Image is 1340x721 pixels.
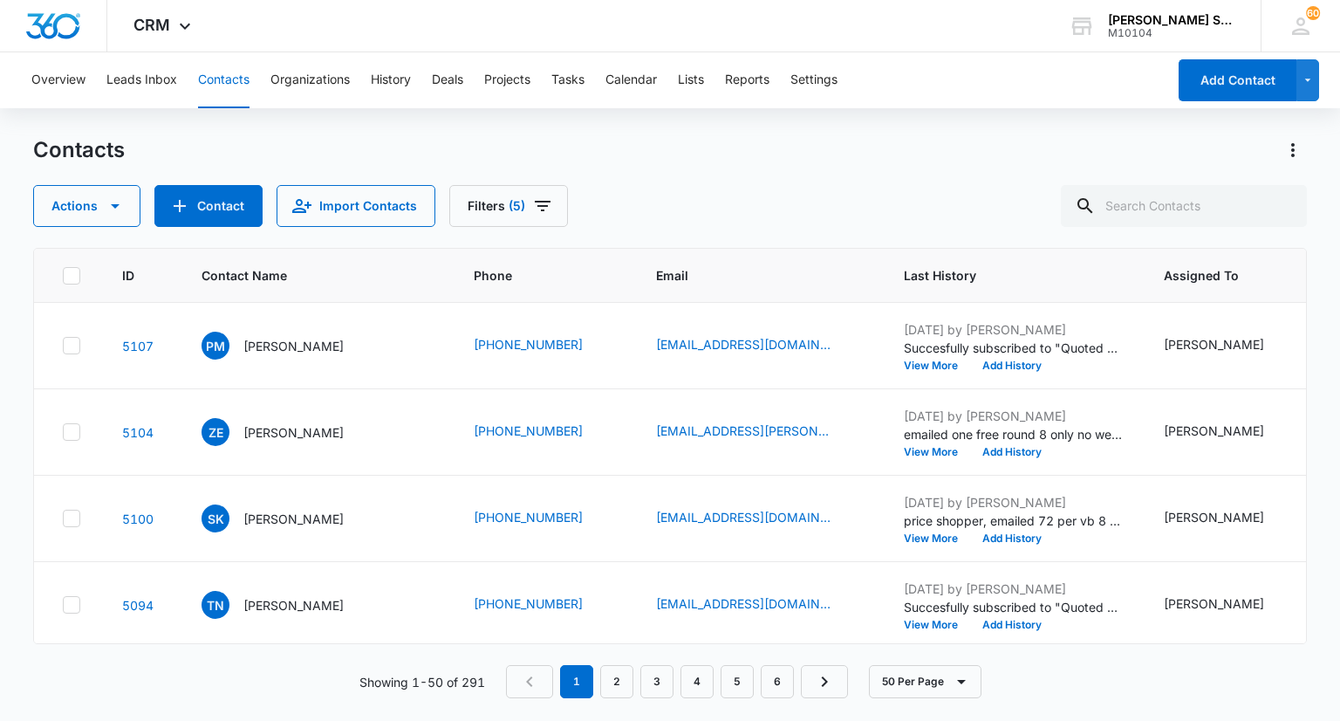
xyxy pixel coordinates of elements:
div: Email - tcnuccio@att.net - Select to Edit Field [656,594,862,615]
span: Email [656,266,837,285]
div: Contact Name - Zach Eilers - Select to Edit Field [202,418,375,446]
a: Navigate to contact details page for Todd Nuccio [122,598,154,613]
button: View More [904,533,970,544]
button: Add Contact [1179,59,1296,101]
div: Email - pjomann@gmail.com - Select to Edit Field [656,335,862,356]
p: [PERSON_NAME] [243,510,344,528]
em: 1 [560,665,593,698]
p: [DATE] by [PERSON_NAME] [904,580,1122,598]
span: ID [122,266,134,285]
button: Settings [790,52,837,108]
span: Assigned To [1164,266,1270,285]
div: Assigned To - Ted DiMayo - Select to Edit Field [1164,422,1296,443]
button: Contacts [198,52,250,108]
span: TN [202,591,229,619]
a: Page 6 [761,665,794,698]
button: 50 Per Page [869,665,981,698]
button: Lists [678,52,704,108]
button: Tasks [551,52,585,108]
div: Assigned To - Ted DiMayo - Select to Edit Field [1164,508,1296,529]
div: Assigned To - Ted DiMayo - Select to Edit Field [1164,594,1296,615]
button: Calendar [605,52,657,108]
div: Phone - (630) 476-1092 - Select to Edit Field [474,335,614,356]
a: [EMAIL_ADDRESS][DOMAIN_NAME] [656,594,831,613]
a: [EMAIL_ADDRESS][PERSON_NAME][DOMAIN_NAME] [656,422,831,440]
a: [EMAIL_ADDRESS][DOMAIN_NAME] [656,335,831,354]
input: Search Contacts [1061,185,1307,227]
a: Navigate to contact details page for Patty Mann [122,339,154,354]
p: [DATE] by [PERSON_NAME] [904,320,1122,339]
button: View More [904,620,970,630]
button: Leads Inbox [106,52,177,108]
a: [EMAIL_ADDRESS][DOMAIN_NAME] [656,508,831,526]
div: Contact Name - Patty Mann - Select to Edit Field [202,332,375,360]
a: Navigate to contact details page for Sampath kumar Vempali [122,512,154,526]
button: Overview [31,52,85,108]
button: Import Contacts [277,185,435,227]
a: [PHONE_NUMBER] [474,508,583,526]
span: (5) [509,200,525,212]
p: [PERSON_NAME] [243,337,344,355]
div: [PERSON_NAME] [1164,335,1264,354]
p: Showing 1-50 of 291 [359,673,485,691]
div: Phone - (704) 890-9161 - Select to Edit Field [474,594,614,615]
button: Add History [970,533,1054,544]
a: Navigate to contact details page for Zach Eilers [122,425,154,440]
button: Organizations [270,52,350,108]
button: Add History [970,360,1054,371]
a: Page 5 [721,665,754,698]
span: ZE [202,418,229,446]
p: [DATE] by [PERSON_NAME] [904,407,1122,425]
button: Actions [1279,136,1307,164]
p: [PERSON_NAME] [243,596,344,615]
button: View More [904,360,970,371]
button: Filters [449,185,568,227]
p: price shopper, emailed 72 per vb 8 free grub for 2026, one free app for 2025 ASC 195 [904,512,1122,530]
div: [PERSON_NAME] [1164,508,1264,526]
div: [PERSON_NAME] [1164,422,1264,440]
a: Page 4 [680,665,714,698]
p: [DATE] by [PERSON_NAME] [904,493,1122,512]
span: Contact Name [202,266,407,285]
span: PM [202,332,229,360]
p: Succesfully subscribed to "Quoted NEW". [904,339,1122,357]
button: View More [904,447,970,457]
button: Actions [33,185,140,227]
div: account name [1108,13,1235,27]
div: Contact Name - Todd Nuccio - Select to Edit Field [202,591,375,619]
a: Page 2 [600,665,633,698]
span: 60 [1306,6,1320,20]
h1: Contacts [33,137,125,163]
div: Assigned To - Ted DiMayo - Select to Edit Field [1164,335,1296,356]
button: Projects [484,52,530,108]
a: [PHONE_NUMBER] [474,335,583,354]
span: CRM [133,16,170,34]
p: emailed one free round 8 only no weed control, new seed down. 2026 vb 1-8 72 per free grub, [904,425,1122,443]
div: Phone - (312) 684-7474 - Select to Edit Field [474,508,614,529]
a: Page 3 [640,665,673,698]
p: Succesfully subscribed to "Quoted NEW". [904,598,1122,616]
nav: Pagination [506,665,848,698]
button: History [371,52,411,108]
div: [PERSON_NAME] [1164,594,1264,613]
span: Sk [202,505,229,532]
a: [PHONE_NUMBER] [474,594,583,613]
div: Email - zach.eilers@gmail.com - Select to Edit Field [656,422,862,443]
div: Email - vsampathkumar1988@gmail.com - Select to Edit Field [656,508,862,529]
button: Add History [970,620,1054,630]
a: Next Page [801,665,848,698]
button: Add History [970,447,1054,457]
span: Phone [474,266,589,285]
span: Last History [904,266,1097,285]
button: Add Contact [154,185,263,227]
div: Phone - (630) 303-0616 - Select to Edit Field [474,422,614,443]
a: [PHONE_NUMBER] [474,422,583,440]
button: Reports [725,52,769,108]
div: notifications count [1306,6,1320,20]
button: Deals [432,52,463,108]
div: Contact Name - Sampath kumar Vempali - Select to Edit Field [202,505,375,532]
div: account id [1108,27,1235,39]
p: [PERSON_NAME] [243,423,344,442]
